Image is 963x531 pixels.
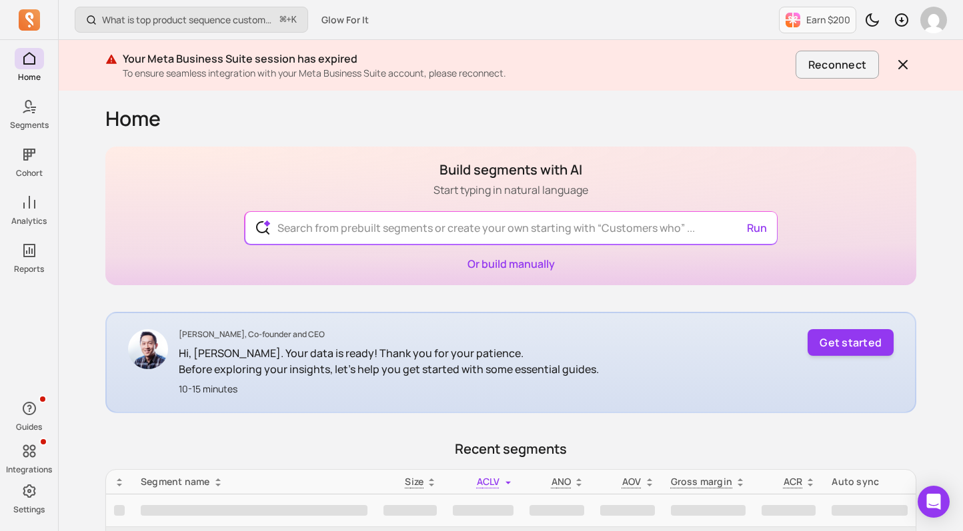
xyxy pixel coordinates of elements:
[784,475,803,488] p: ACR
[179,361,599,377] p: Before exploring your insights, let's help you get started with some essential guides.
[179,382,599,396] p: 10-15 minutes
[123,67,790,80] p: To ensure seamless integration with your Meta Business Suite account, please reconnect.
[383,505,437,516] span: ‌
[477,475,500,488] span: ACLV
[405,475,423,488] span: Size
[321,13,369,27] span: Glow For It
[105,440,916,458] p: Recent segments
[467,257,555,271] a: Or build manually
[75,7,308,33] button: What is top product sequence customer purchase the most in last 90 days?⌘+K
[859,7,886,33] button: Toggle dark mode
[6,464,52,475] p: Integrations
[15,395,44,435] button: Guides
[13,504,45,515] p: Settings
[128,329,168,369] img: John Chao CEO
[267,212,756,244] input: Search from prebuilt segments or create your own starting with “Customers who” ...
[762,505,816,516] span: ‌
[11,216,47,227] p: Analytics
[671,475,733,488] p: Gross margin
[552,475,572,488] span: ANO
[123,51,790,67] p: Your Meta Business Suite session has expired
[16,168,43,179] p: Cohort
[14,264,44,274] p: Reports
[279,12,287,29] kbd: ⌘
[18,72,41,83] p: Home
[105,107,916,131] h1: Home
[832,475,908,488] div: Auto sync
[808,329,894,356] button: Get started
[313,8,377,32] button: Glow For It
[918,486,950,518] div: Open Intercom Messenger
[10,120,49,131] p: Segments
[779,7,856,33] button: Earn $200
[280,13,297,27] span: +
[141,475,367,488] div: Segment name
[742,215,772,241] button: Run
[671,505,746,516] span: ‌
[600,505,654,516] span: ‌
[179,329,599,340] p: [PERSON_NAME], Co-founder and CEO
[806,13,850,27] p: Earn $200
[920,7,947,33] img: avatar
[114,505,125,516] span: ‌
[179,345,599,361] p: Hi, [PERSON_NAME]. Your data is ready! Thank you for your patience.
[796,51,879,79] button: Reconnect
[141,505,367,516] span: ‌
[832,505,908,516] span: ‌
[622,475,642,488] p: AOV
[102,13,275,27] p: What is top product sequence customer purchase the most in last 90 days?
[433,182,588,198] p: Start typing in natural language
[291,15,297,25] kbd: K
[16,422,42,432] p: Guides
[433,161,588,179] h1: Build segments with AI
[453,505,513,516] span: ‌
[530,505,585,516] span: ‌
